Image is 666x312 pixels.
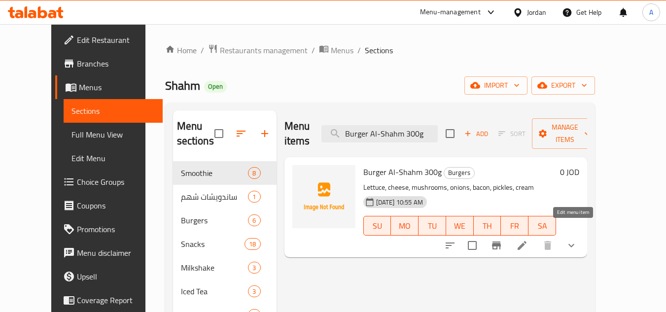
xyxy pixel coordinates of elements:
[71,152,155,164] span: Edit Menu
[420,6,481,18] div: Menu-management
[201,44,204,56] li: /
[64,99,163,123] a: Sections
[55,52,163,75] a: Branches
[181,167,248,179] span: Smoothie
[77,294,155,306] span: Coverage Report
[55,241,163,265] a: Menu disclaimer
[363,165,442,179] span: Burger Al-Shahm 300g
[77,58,155,69] span: Branches
[181,238,245,250] span: Snacks
[395,219,415,233] span: MO
[55,170,163,194] a: Choice Groups
[55,28,163,52] a: Edit Restaurant
[77,176,155,188] span: Choice Groups
[181,285,248,297] span: Iced Tea
[173,161,277,185] div: Smoothie8
[173,232,277,256] div: Snacks18
[446,216,474,236] button: WE
[173,256,277,279] div: Milkshake3
[472,79,520,92] span: import
[422,219,442,233] span: TU
[485,234,508,257] button: Branch-specific-item
[536,234,560,257] button: delete
[331,44,353,56] span: Menus
[312,44,315,56] li: /
[363,216,391,236] button: SU
[560,165,579,179] h6: 0 JOD
[165,74,200,97] span: Shahm
[55,194,163,217] a: Coupons
[438,234,462,257] button: sort-choices
[321,125,438,142] input: search
[248,263,260,273] span: 3
[79,81,155,93] span: Menus
[474,216,501,236] button: TH
[463,128,490,139] span: Add
[77,247,155,259] span: Menu disclaimer
[419,216,446,236] button: TU
[248,167,260,179] div: items
[177,119,214,148] h2: Menu sections
[391,216,419,236] button: MO
[248,287,260,296] span: 3
[77,223,155,235] span: Promotions
[71,105,155,117] span: Sections
[220,44,308,56] span: Restaurants management
[248,262,260,274] div: items
[492,126,532,141] span: Select section first
[181,262,248,274] span: Milkshake
[501,216,528,236] button: FR
[539,79,587,92] span: export
[165,44,197,56] a: Home
[560,234,583,257] button: show more
[292,165,355,228] img: Burger Al-Shahm 300g
[245,238,260,250] div: items
[248,192,260,202] span: 1
[208,44,308,57] a: Restaurants management
[248,169,260,178] span: 8
[460,126,492,141] span: Add item
[460,126,492,141] button: Add
[55,288,163,312] a: Coverage Report
[248,285,260,297] div: items
[248,214,260,226] div: items
[319,44,353,57] a: Menus
[173,208,277,232] div: Burgers6
[77,271,155,282] span: Upsell
[363,181,556,194] p: Lettuce, cheese, mushrooms, onions, bacon, pickles, cream
[204,82,227,91] span: Open
[528,216,556,236] button: SA
[248,216,260,225] span: 6
[64,146,163,170] a: Edit Menu
[64,123,163,146] a: Full Menu View
[165,44,595,57] nav: breadcrumb
[204,81,227,93] div: Open
[181,214,248,226] span: Burgers
[440,123,460,144] span: Select section
[284,119,310,148] h2: Menu items
[464,76,527,95] button: import
[248,191,260,203] div: items
[505,219,525,233] span: FR
[55,75,163,99] a: Menus
[368,219,387,233] span: SU
[365,44,393,56] span: Sections
[565,240,577,251] svg: Show Choices
[245,240,260,249] span: 18
[77,34,155,46] span: Edit Restaurant
[478,219,497,233] span: TH
[173,185,277,208] div: ساندويشات شهم1
[253,122,277,145] button: Add section
[209,123,229,144] span: Select all sections
[357,44,361,56] li: /
[462,235,483,256] span: Select to update
[181,191,248,203] span: ساندويشات شهم
[173,279,277,303] div: Iced Tea3
[532,219,552,233] span: SA
[444,167,474,178] span: Burgers
[450,219,470,233] span: WE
